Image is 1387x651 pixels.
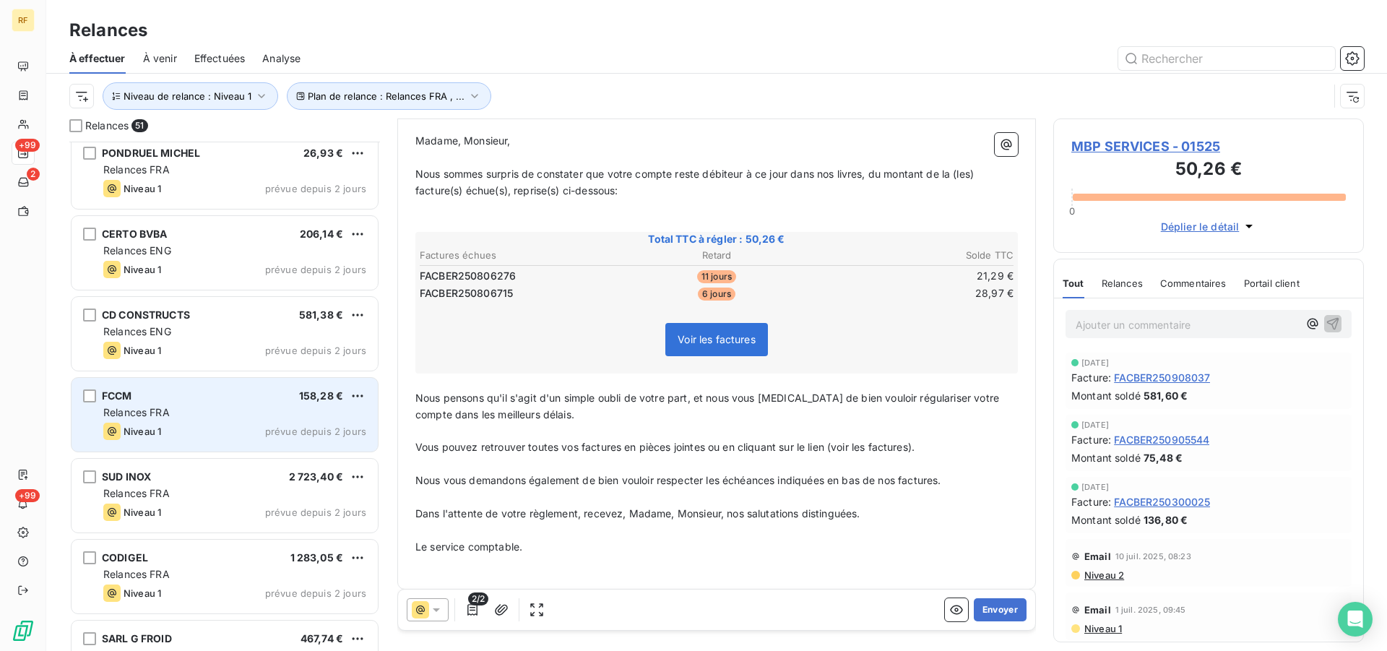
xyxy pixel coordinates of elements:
span: Déplier le détail [1161,219,1240,234]
span: MBP SERVICES - 01525 [1071,137,1346,156]
span: Total TTC à régler : 50,26 € [418,232,1016,246]
span: 158,28 € [299,389,343,402]
th: Solde TTC [817,248,1014,263]
span: 75,48 € [1144,450,1183,465]
span: Facture : [1071,432,1111,447]
th: Retard [618,248,815,263]
td: 28,97 € [817,285,1014,301]
span: SUD INOX [102,470,151,483]
span: Niveau 1 [124,183,161,194]
button: Envoyer [974,598,1027,621]
span: Facture : [1071,370,1111,385]
span: CERTO BVBA [102,228,168,240]
span: CODIGEL [102,551,148,564]
span: Email [1084,604,1111,616]
span: Madame, Monsieur, [415,134,511,147]
span: Nous vous demandons également de bien vouloir respecter les échéances indiquées en bas de nos fac... [415,474,941,486]
span: Portail client [1244,277,1300,289]
span: Niveau 1 [124,264,161,275]
span: +99 [15,489,40,502]
span: À effectuer [69,51,126,66]
span: prévue depuis 2 jours [265,426,366,437]
span: 26,93 € [303,147,343,159]
span: [DATE] [1081,421,1109,429]
span: Relances FRA [103,163,170,176]
th: Factures échues [419,248,616,263]
span: 581,38 € [299,309,343,321]
div: grid [69,142,380,651]
span: 136,80 € [1144,512,1188,527]
span: 1 juil. 2025, 09:45 [1115,605,1186,614]
span: +99 [15,139,40,152]
div: Open Intercom Messenger [1338,602,1373,637]
span: 11 jours [697,270,736,283]
span: Relances FRA [103,487,170,499]
span: FACBER250806276 [420,269,516,283]
span: Dans l'attente de votre règlement, recevez, Madame, Monsieur, nos salutations distinguées. [415,507,860,519]
span: 6 jours [698,288,735,301]
span: 206,14 € [300,228,343,240]
span: 0 [1069,205,1075,217]
span: Niveau 1 [124,506,161,518]
span: 467,74 € [301,632,343,644]
span: prévue depuis 2 jours [265,345,366,356]
span: Relances ENG [103,325,171,337]
span: Niveau 1 [1083,623,1122,634]
span: À venir [143,51,177,66]
span: Nous sommes surpris de constater que votre compte reste débiteur à ce jour dans nos livres, du mo... [415,168,977,197]
span: prévue depuis 2 jours [265,264,366,275]
span: [DATE] [1081,483,1109,491]
span: Relances ENG [103,244,171,256]
span: FACBER250806715 [420,286,513,301]
span: prévue depuis 2 jours [265,506,366,518]
span: Effectuées [194,51,246,66]
span: Email [1084,551,1111,562]
span: Niveau 1 [124,426,161,437]
span: Montant soldé [1071,388,1141,403]
span: Niveau 1 [124,587,161,599]
span: Niveau 2 [1083,569,1124,581]
div: RF [12,9,35,32]
span: [DATE] [1081,358,1109,367]
img: Logo LeanPay [12,619,35,642]
input: Rechercher [1118,47,1335,70]
span: Facture : [1071,494,1111,509]
span: 581,60 € [1144,388,1188,403]
span: Nous pensons qu'il s'agit d'un simple oubli de votre part, et nous vous [MEDICAL_DATA] de bien vo... [415,392,1002,421]
span: Niveau de relance : Niveau 1 [124,90,251,102]
span: Relances [1102,277,1143,289]
span: prévue depuis 2 jours [265,183,366,194]
span: 10 juil. 2025, 08:23 [1115,552,1191,561]
span: 2 723,40 € [289,470,344,483]
span: FACBER250905544 [1114,432,1209,447]
span: Le service comptable. [415,540,522,553]
span: PONDRUEL MICHEL [102,147,200,159]
span: Tout [1063,277,1084,289]
span: Commentaires [1160,277,1227,289]
span: Niveau 1 [124,345,161,356]
span: FACBER250908037 [1114,370,1210,385]
span: Analyse [262,51,301,66]
span: Relances FRA [103,568,170,580]
button: Plan de relance : Relances FRA , ... [287,82,491,110]
h3: Relances [69,17,147,43]
span: Montant soldé [1071,512,1141,527]
span: prévue depuis 2 jours [265,587,366,599]
h3: 50,26 € [1071,156,1346,185]
span: FACBER250300025 [1114,494,1210,509]
span: 1 283,05 € [290,551,344,564]
span: FCCM [102,389,132,402]
span: Montant soldé [1071,450,1141,465]
span: Relances [85,118,129,133]
span: Relances FRA [103,406,170,418]
button: Niveau de relance : Niveau 1 [103,82,278,110]
span: 51 [131,119,147,132]
span: Plan de relance : Relances FRA , ... [308,90,465,102]
button: Déplier le détail [1157,218,1261,235]
span: Vous pouvez retrouver toutes vos factures en pièces jointes ou en cliquant sur le lien (voir les ... [415,441,915,453]
span: 2/2 [468,592,488,605]
span: Voir les factures [678,333,756,345]
td: 21,29 € [817,268,1014,284]
span: CD CONSTRUCTS [102,309,190,321]
span: 2 [27,168,40,181]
